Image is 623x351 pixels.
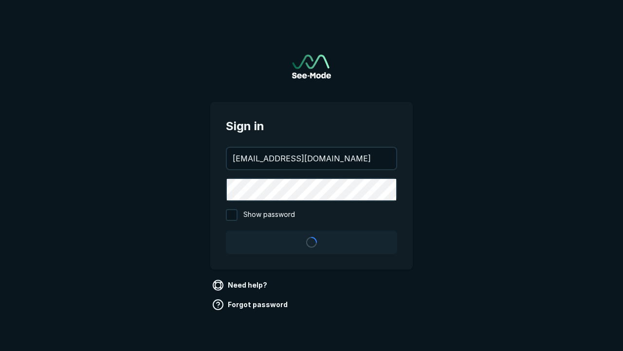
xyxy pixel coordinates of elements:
a: Go to sign in [292,55,331,78]
img: See-Mode Logo [292,55,331,78]
a: Forgot password [210,297,292,312]
input: your@email.com [227,148,396,169]
span: Show password [243,209,295,221]
span: Sign in [226,117,397,135]
a: Need help? [210,277,271,293]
